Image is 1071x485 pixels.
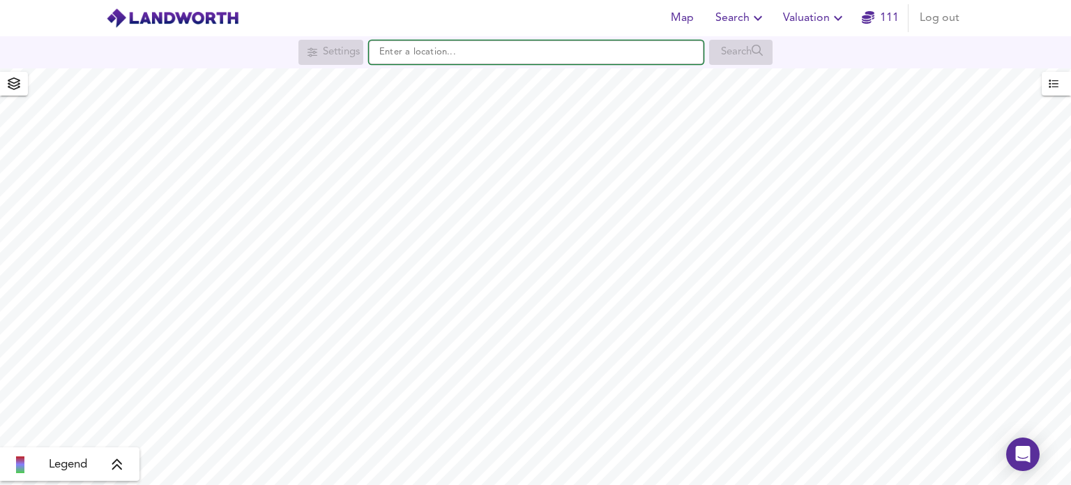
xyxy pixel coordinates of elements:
button: 111 [858,4,902,32]
span: Map [665,8,699,28]
button: Valuation [777,4,852,32]
img: logo [106,8,239,29]
span: Valuation [783,8,846,28]
div: Search for a location first or explore the map [709,40,773,65]
input: Enter a location... [369,40,704,64]
button: Log out [914,4,965,32]
span: Search [715,8,766,28]
div: Search for a location first or explore the map [298,40,363,65]
span: Legend [49,456,87,473]
div: Open Intercom Messenger [1006,438,1040,471]
button: Map [660,4,704,32]
a: 111 [862,8,899,28]
button: Search [710,4,772,32]
span: Log out [920,8,959,28]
